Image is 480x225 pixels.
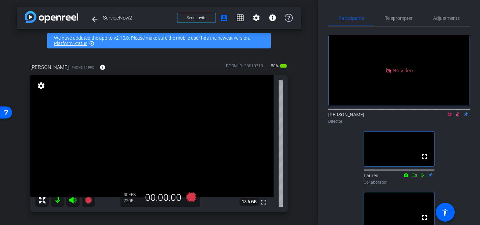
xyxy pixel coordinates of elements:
div: 00:00:00 [141,192,186,203]
mat-icon: accessibility [441,208,449,216]
span: Teleprompter [385,16,413,21]
span: 50% [270,61,280,71]
mat-icon: battery_std [280,62,288,70]
span: No Video [393,67,413,73]
span: [PERSON_NAME] [30,64,69,71]
mat-icon: arrow_back [91,15,99,23]
mat-icon: settings [36,82,46,90]
div: [PERSON_NAME] [328,111,470,124]
img: app-logo [25,11,78,23]
mat-icon: grid_on [236,14,244,22]
span: Send invite [187,15,206,21]
span: iPhone 15 Pro [70,65,94,70]
mat-icon: info [100,64,106,70]
div: Director [328,118,470,124]
span: Adjustments [433,16,460,21]
div: ROOM ID: 38810710 [226,63,263,73]
span: FPS [129,192,136,197]
div: We have updated the app to v2.15.0. Please make sure the mobile user has the newest version. [47,33,271,48]
span: 13.6 GB [239,198,259,206]
span: ServiceNow2 [103,11,173,25]
span: Participants [339,16,364,21]
mat-icon: fullscreen [420,153,428,161]
mat-icon: fullscreen [260,198,268,206]
div: Lauren [364,172,434,185]
div: 30 [124,192,141,197]
div: 720P [124,198,141,203]
mat-icon: info [269,14,277,22]
div: Collaborator [364,179,434,185]
mat-icon: highlight_off [89,41,94,46]
a: Platform Status [54,41,87,46]
mat-icon: account_box [220,14,228,22]
mat-icon: settings [252,14,260,22]
mat-icon: fullscreen [420,214,428,222]
button: Send invite [177,13,216,23]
